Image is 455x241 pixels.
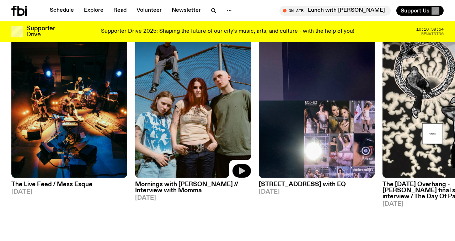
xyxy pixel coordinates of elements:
[11,178,127,195] a: The Live Feed / Mess Esque[DATE]
[421,32,444,36] span: Remaining
[279,6,391,16] button: On AirLunch with [PERSON_NAME]
[396,6,444,16] button: Support Us
[135,195,251,201] span: [DATE]
[109,6,131,16] a: Read
[80,6,108,16] a: Explore
[101,28,354,35] p: Supporter Drive 2025: Shaping the future of our city’s music, arts, and culture - with the help o...
[401,7,429,14] span: Support Us
[259,189,375,195] span: [DATE]
[11,182,127,188] h3: The Live Feed / Mess Esque
[259,182,375,188] h3: [STREET_ADDRESS] with EQ
[135,182,251,194] h3: Mornings with [PERSON_NAME] // Interview with Momma
[135,178,251,201] a: Mornings with [PERSON_NAME] // Interview with Momma[DATE]
[132,6,166,16] a: Volunteer
[26,26,55,38] h3: Supporter Drive
[11,189,127,195] span: [DATE]
[259,178,375,195] a: [STREET_ADDRESS] with EQ[DATE]
[167,6,205,16] a: Newsletter
[416,27,444,31] span: 10:10:39:54
[45,6,78,16] a: Schedule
